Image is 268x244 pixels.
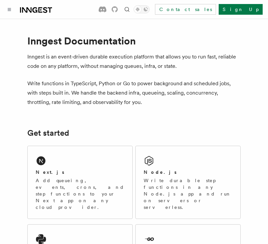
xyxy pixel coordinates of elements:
[123,5,131,13] button: Find something...
[27,146,133,219] a: Next.jsAdd queueing, events, crons, and step functions to your Next app on any cloud provider.
[5,5,13,13] button: Toggle navigation
[36,169,64,175] h2: Next.js
[27,35,241,47] h1: Inngest Documentation
[144,169,177,175] h2: Node.js
[135,146,241,219] a: Node.jsWrite durable step functions in any Node.js app and run on servers or serverless.
[27,79,241,107] p: Write functions in TypeScript, Python or Go to power background and scheduled jobs, with steps bu...
[27,128,69,138] a: Get started
[134,5,150,13] button: Toggle dark mode
[36,177,124,211] p: Add queueing, events, crons, and step functions to your Next app on any cloud provider.
[144,177,232,211] p: Write durable step functions in any Node.js app and run on servers or serverless.
[219,4,263,15] a: Sign Up
[27,52,241,71] p: Inngest is an event-driven durable execution platform that allows you to run fast, reliable code ...
[155,4,216,15] a: Contact sales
